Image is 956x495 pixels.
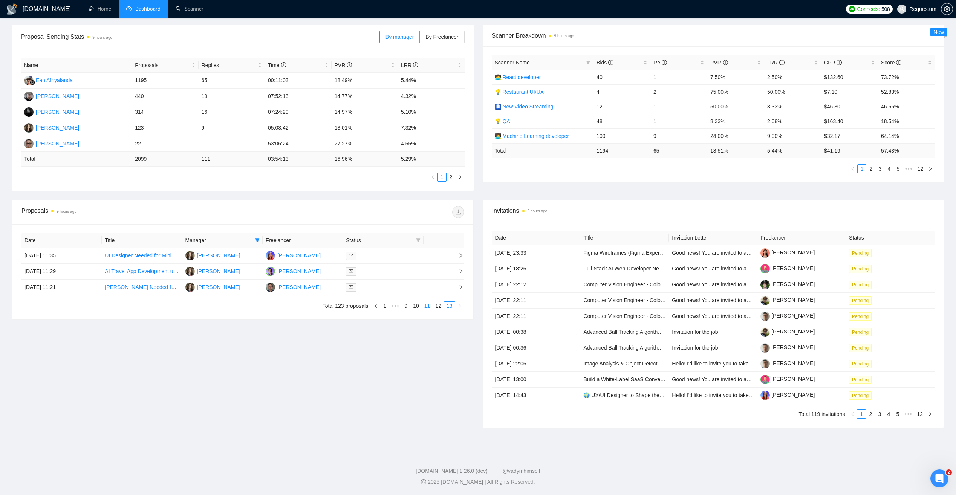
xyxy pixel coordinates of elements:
li: 12 [914,409,925,419]
th: Name [21,58,132,73]
a: [PERSON_NAME] [760,313,815,319]
a: [PERSON_NAME] [760,297,815,303]
img: AK [266,283,275,292]
a: 5 [894,165,902,173]
a: 1 [857,410,866,418]
th: Freelancer [263,233,343,248]
img: gigradar-bm.png [30,80,35,85]
td: $ 41.19 [821,143,878,158]
td: 64.14% [878,128,935,143]
a: AK[PERSON_NAME] [24,108,79,115]
th: Title [580,231,669,245]
td: 18.54% [878,114,935,128]
span: Pending [849,265,872,273]
a: SO[PERSON_NAME] [24,124,79,130]
a: [DOMAIN_NAME] 1.26.0 (dev) [416,468,488,474]
div: [PERSON_NAME] [197,267,240,275]
span: setting [941,6,953,12]
td: [DATE] 11:35 [21,248,102,264]
td: 07:24:29 [265,104,331,120]
span: Pending [849,391,872,400]
li: Previous Page [428,173,437,182]
span: CPR [824,60,842,66]
span: Bids [597,60,613,66]
td: 18.51 % [707,143,764,158]
span: Replies [202,61,256,69]
td: 8.33% [707,114,764,128]
a: Pending [849,297,875,303]
td: 22 [132,136,198,152]
th: Manager [182,233,263,248]
img: c13_W7EwNRmY6r3PpOF4fSbnGeZfmmxjMAXFu4hJ2fE6zyjFsKva-mNce01Y8VkI2w [760,296,770,305]
td: 03:54:13 [265,152,331,167]
td: 57.43 % [878,143,935,158]
td: 50.00% [707,99,764,114]
span: By manager [385,34,414,40]
div: [PERSON_NAME] [197,251,240,260]
td: 48 [593,114,650,128]
div: [PERSON_NAME] [277,251,321,260]
td: 123 [132,120,198,136]
td: 5.29 % [398,152,465,167]
span: dashboard [126,6,132,11]
a: 12 [915,410,925,418]
td: $132.60 [821,70,878,84]
a: 🌍 UX/UI Designer to Shape the Future of a Community & Marketplace App (Figma MVP Prototype) [583,392,817,398]
a: [PERSON_NAME] [760,328,815,335]
span: Dashboard [135,6,161,12]
img: c12dXCVsaEt05u4M2pOvboy_yaT3A6EMjjPPc8ccitA5K067br3rc8xPLgzNl-zjhw [760,280,770,289]
a: Build a White-Label SaaS Conversational AI Platform for UK Estate Agents [583,376,758,382]
a: MP[PERSON_NAME] [266,268,321,274]
a: Pending [849,345,875,351]
span: Re [653,60,667,66]
a: AK[PERSON_NAME] [266,284,321,290]
span: Proposals [135,61,190,69]
img: c1JrBMKs4n6n1XTwr9Ch9l6Wx8P0d_I_SvDLcO1YUT561ZyDL7tww5njnySs8rLO2E [760,343,770,353]
th: Invitation Letter [669,231,757,245]
span: By Freelancer [425,34,458,40]
a: SO[PERSON_NAME] [185,268,240,274]
li: 1 [437,173,447,182]
div: [PERSON_NAME] [36,124,79,132]
td: 7.50% [707,70,764,84]
a: 4 [884,410,893,418]
li: 10 [410,301,422,310]
img: c13_W7EwNRmY6r3PpOF4fSbnGeZfmmxjMAXFu4hJ2fE6zyjFsKva-mNce01Y8VkI2w [760,327,770,337]
a: 11 [422,302,433,310]
td: 50.00% [764,84,821,99]
td: Figma Wireframes (Figma Expert Needed) [580,245,669,261]
td: 14.97% [332,104,398,120]
li: 1 [857,409,866,419]
button: right [925,409,935,419]
li: Next Page [926,164,935,173]
span: PVR [335,62,352,68]
td: 1194 [593,143,650,158]
li: 5 [893,164,902,173]
a: [PERSON_NAME] Needed for Custom Launchpad Development [105,284,255,290]
td: 2099 [132,152,198,167]
a: 10 [411,302,421,310]
td: 1 [650,70,707,84]
div: [PERSON_NAME] [277,267,321,275]
a: 9 [402,302,410,310]
span: left [431,175,435,179]
td: 314 [132,104,198,120]
span: Pending [849,376,872,384]
span: Scanner Breakdown [492,31,935,40]
td: 9 [199,120,265,136]
td: 52.83% [878,84,935,99]
a: 💡 Restaurant UI/UX [495,89,544,95]
td: 100 [593,128,650,143]
td: 24.00% [707,128,764,143]
img: c1o0rOVReXCKi1bnQSsgHbaWbvfM_HSxWVsvTMtH2C50utd8VeU_52zlHuo4ie9fkT [760,391,770,400]
span: Pending [849,281,872,289]
span: info-circle [837,60,842,65]
a: IP[PERSON_NAME] [266,252,321,258]
button: left [848,164,857,173]
span: New [933,29,944,35]
span: right [928,167,933,171]
td: 1 [650,99,707,114]
th: Date [21,233,102,248]
td: $163.40 [821,114,878,128]
span: Invitations [492,206,935,215]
